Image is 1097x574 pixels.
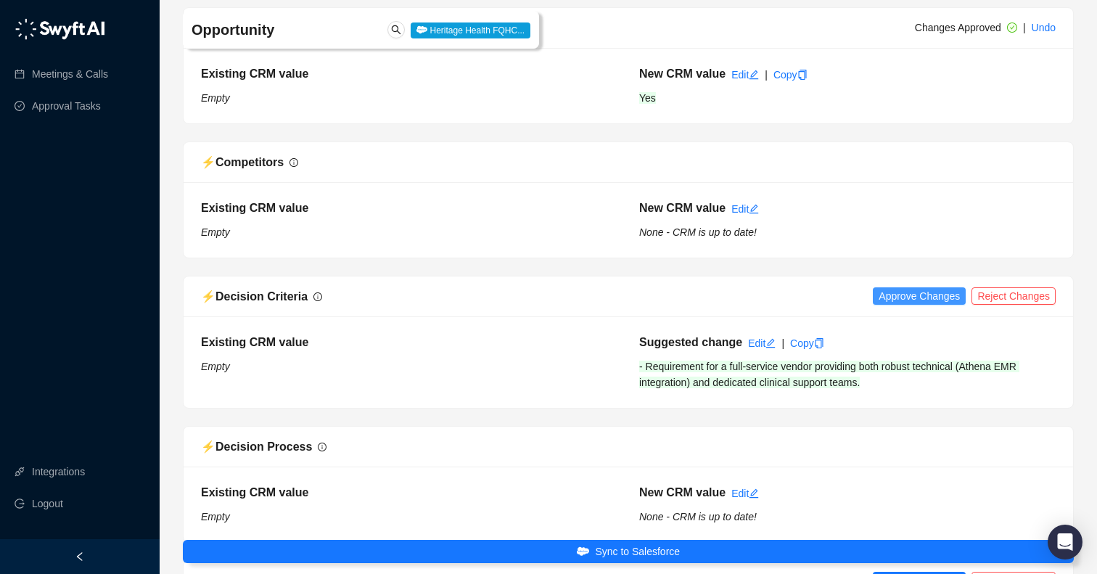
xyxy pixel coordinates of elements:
a: Copy [790,337,824,349]
h5: Existing CRM value [201,200,617,217]
h5: Suggested change [639,334,742,351]
a: Edit [748,337,776,349]
span: edit [749,204,759,214]
div: | [781,335,784,351]
span: search [391,25,401,35]
i: Empty [201,226,230,238]
a: Heritage Health FQHC... [411,24,530,36]
span: copy [814,338,824,348]
span: Reject Changes [977,288,1050,304]
a: Undo [1032,22,1056,33]
span: ⚡️ Decision Criteria [201,290,308,303]
h5: Existing CRM value [201,65,617,83]
button: Sync to Salesforce [183,540,1074,563]
span: - Requirement for a full-service vendor providing both robust technical (Athena EMR integration) ... [639,361,1019,388]
span: info-circle [313,292,322,301]
span: ⚡️ Decision Process [201,440,312,453]
span: ⚡️ Competitors [201,156,284,168]
span: Approve Changes [879,288,960,304]
a: Edit [731,69,759,81]
i: Empty [201,511,230,522]
i: Empty [201,361,230,372]
h4: Opportunity [192,20,385,40]
button: Reject Changes [971,287,1056,305]
i: None - CRM is up to date! [639,511,757,522]
span: Sync to Salesforce [595,544,680,559]
h5: Existing CRM value [201,334,617,351]
a: Integrations [32,457,85,486]
h5: Existing CRM value [201,484,617,501]
span: edit [749,488,759,499]
span: Heritage Health FQHC... [411,22,530,38]
a: Copy [773,69,808,81]
div: | [765,67,768,83]
img: logo-05li4sbe.png [15,18,105,40]
span: | [1023,22,1026,33]
a: Meetings & Calls [32,60,108,89]
i: Empty [201,92,230,104]
span: edit [765,338,776,348]
h5: New CRM value [639,200,726,217]
span: Logout [32,489,63,518]
span: logout [15,499,25,509]
span: left [75,552,85,562]
a: Edit [731,488,759,499]
span: check-circle [1007,22,1017,33]
span: Yes [639,92,656,104]
a: Edit [731,203,759,215]
span: Changes Approved [915,22,1001,33]
i: None - CRM is up to date! [639,226,757,238]
span: info-circle [289,158,298,167]
button: Approve Changes [873,287,966,305]
span: info-circle [318,443,326,451]
span: copy [797,70,808,80]
span: edit [749,70,759,80]
div: Open Intercom Messenger [1048,525,1082,559]
a: Approval Tasks [32,91,101,120]
h5: New CRM value [639,65,726,83]
h5: New CRM value [639,484,726,501]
